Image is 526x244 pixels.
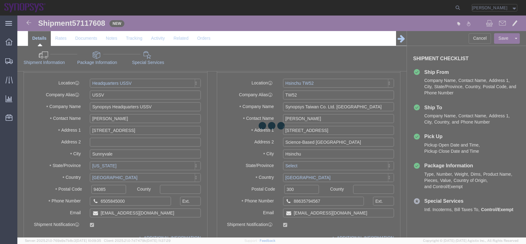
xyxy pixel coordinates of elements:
span: Server: 2025.21.0-769a9a7b8c3 [25,239,101,242]
img: logo [4,3,46,12]
span: Caleb Jackson [472,4,507,11]
span: Copyright © [DATE]-[DATE] Agistix Inc., All Rights Reserved [423,238,519,243]
a: Feedback [260,239,275,242]
span: [DATE] 11:37:29 [146,239,171,242]
span: Client: 2025.21.0-7d7479b [104,239,171,242]
button: [PERSON_NAME] [472,4,518,11]
span: [DATE] 10:09:35 [76,239,101,242]
a: Support [244,239,260,242]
